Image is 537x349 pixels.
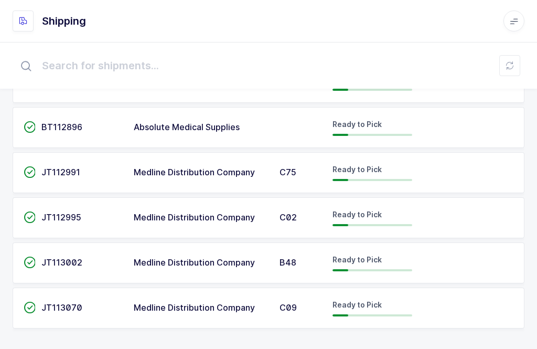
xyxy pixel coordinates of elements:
[13,49,524,82] input: Search for shipments...
[24,122,36,132] span: 
[41,167,80,177] span: JT112991
[134,302,255,313] span: Medline Distribution Company
[134,212,255,223] span: Medline Distribution Company
[280,167,296,177] span: C75
[332,165,382,174] span: Ready to Pick
[41,212,81,223] span: JT112995
[332,210,382,219] span: Ready to Pick
[134,257,255,268] span: Medline Distribution Company
[42,13,86,29] h1: Shipping
[332,120,382,129] span: Ready to Pick
[24,257,36,268] span: 
[24,302,36,313] span: 
[134,122,240,132] span: Absolute Medical Supplies
[24,167,36,177] span: 
[41,257,82,268] span: JT113002
[134,167,255,177] span: Medline Distribution Company
[280,257,296,268] span: B48
[280,302,297,313] span: C09
[41,122,82,132] span: BT112896
[24,212,36,223] span: 
[41,302,82,313] span: JT113070
[280,212,297,223] span: C02
[332,255,382,264] span: Ready to Pick
[332,300,382,309] span: Ready to Pick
